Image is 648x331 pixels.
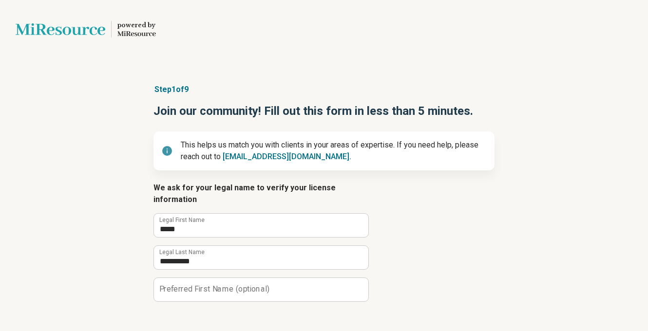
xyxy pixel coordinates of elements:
label: Legal First Name [159,217,205,223]
p: Step 1 of 9 [153,84,495,95]
a: [EMAIL_ADDRESS][DOMAIN_NAME]. [223,152,351,161]
label: Legal Last Name [159,249,205,255]
legend: We ask for your legal name to verify your license information [153,182,368,205]
a: Lionspowered by [16,18,156,41]
p: This helps us match you with clients in your areas of expertise. If you need help, please reach o... [181,139,487,163]
img: Lions [16,18,105,41]
label: Preferred First Name (optional) [159,285,269,293]
h1: Join our community! Fill out this form in less than 5 minutes. [153,103,495,120]
div: powered by [117,21,156,30]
